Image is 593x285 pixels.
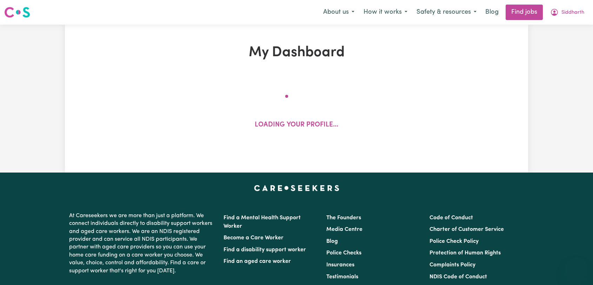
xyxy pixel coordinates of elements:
button: Safety & resources [412,5,481,20]
a: Media Centre [326,227,362,232]
a: Protection of Human Rights [429,250,501,256]
img: Careseekers logo [4,6,30,19]
a: Find an aged care worker [224,259,291,264]
a: Blog [326,239,338,244]
button: How it works [359,5,412,20]
a: Careseekers logo [4,4,30,20]
a: Testimonials [326,274,358,280]
a: The Founders [326,215,361,221]
p: Loading your profile... [255,120,338,130]
button: About us [319,5,359,20]
a: Find a disability support worker [224,247,306,253]
a: Find a Mental Health Support Worker [224,215,301,229]
iframe: Button to launch messaging window [565,257,587,279]
a: Complaints Policy [429,262,475,268]
a: NDIS Code of Conduct [429,274,487,280]
a: Insurances [326,262,354,268]
a: Find jobs [506,5,543,20]
a: Police Checks [326,250,361,256]
h1: My Dashboard [146,44,447,61]
a: Code of Conduct [429,215,473,221]
button: My Account [546,5,589,20]
a: Police Check Policy [429,239,479,244]
span: Siddharth [561,9,584,17]
a: Become a Care Worker [224,235,284,241]
p: At Careseekers we are more than just a platform. We connect individuals directly to disability su... [69,209,215,278]
a: Blog [481,5,503,20]
a: Careseekers home page [254,185,339,191]
a: Charter of Customer Service [429,227,504,232]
